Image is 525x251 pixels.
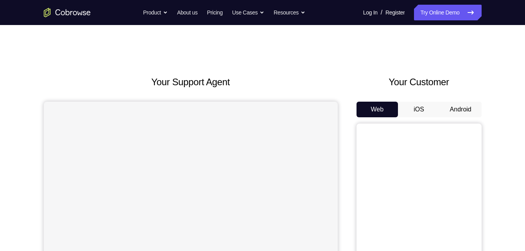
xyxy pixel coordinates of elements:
[398,102,440,117] button: iOS
[414,5,481,20] a: Try Online Demo
[232,5,264,20] button: Use Cases
[44,8,91,17] a: Go to the home page
[440,102,482,117] button: Android
[143,5,168,20] button: Product
[381,8,382,17] span: /
[177,5,197,20] a: About us
[357,102,398,117] button: Web
[357,75,482,89] h2: Your Customer
[385,5,405,20] a: Register
[274,5,305,20] button: Resources
[207,5,222,20] a: Pricing
[363,5,378,20] a: Log In
[44,75,338,89] h2: Your Support Agent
